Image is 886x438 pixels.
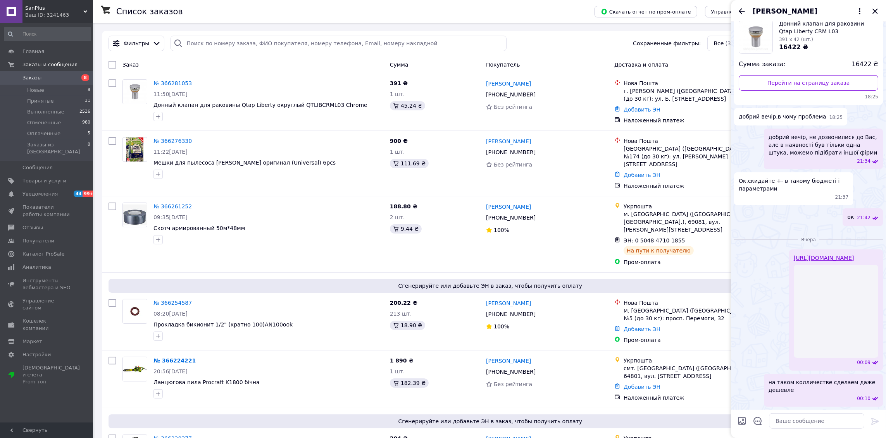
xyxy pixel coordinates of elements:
span: Без рейтинга [494,161,532,168]
div: Нова Пошта [624,299,762,307]
span: Показатели работы компании [22,204,72,218]
img: Фото товару [123,204,147,226]
span: добрий вечір,в чому проблема [739,113,826,121]
span: 09:35[DATE] [153,214,188,220]
div: Наложенный платеж [624,182,762,190]
a: [PERSON_NAME] [486,203,531,211]
span: Фильтры [124,40,149,47]
a: [PERSON_NAME] [486,80,531,88]
span: 21:34 10.10.2025 [857,158,870,165]
span: 21:42 10.10.2025 [857,215,870,221]
button: Открыть шаблоны ответов [753,416,763,426]
input: Поиск [4,27,91,41]
span: 31 [85,98,90,105]
button: Скачать отчет по пром-оплате [595,6,697,17]
div: 111.69 ₴ [390,159,429,168]
a: Фото товару [122,79,147,104]
span: 0 [88,141,90,155]
div: г. [PERSON_NAME] ([GEOGRAPHIC_DATA].), №34 (до 30 кг): ул. Б. [STREET_ADDRESS] [624,87,762,103]
a: [PERSON_NAME] [486,357,531,365]
div: Наложенный платеж [624,117,762,124]
span: 1 890 ₴ [390,357,414,364]
span: Ланцюгова пила Procraft K1800 бічна [153,379,260,385]
span: 8 [88,87,90,94]
span: [PHONE_NUMBER] [486,311,536,317]
span: Вчера [798,237,819,243]
span: ЭН: 0 5048 4710 1855 [624,237,685,244]
span: 1 шт. [390,368,405,374]
span: Заказы и сообщения [22,61,78,68]
span: 18:25 10.10.2025 [829,114,843,121]
a: Мешки для пылесоса [PERSON_NAME] оригинал (Universal) 6pcs [153,160,336,166]
span: Кошелек компании [22,318,72,332]
span: (3560) [726,40,744,46]
span: Все [714,40,724,47]
a: Фото товару [122,357,147,381]
span: 16422 ₴ [852,60,878,69]
img: Фото товару [123,299,147,323]
span: Покупатель [486,62,520,68]
a: [URL][DOMAIN_NAME] [794,255,854,261]
a: Добавить ЭН [624,106,660,113]
span: Донний клапан для раковини Qtap Liberty CRM L03 [779,20,878,35]
span: Заказы [22,74,41,81]
span: SanPlus [25,5,83,12]
div: м. [GEOGRAPHIC_DATA] ([GEOGRAPHIC_DATA], [GEOGRAPHIC_DATA].), 69081, вул. [PERSON_NAME][STREET_AD... [624,210,762,234]
span: 11:50[DATE] [153,91,188,97]
span: [PERSON_NAME] [753,6,817,16]
span: Сообщения [22,164,53,171]
span: [DEMOGRAPHIC_DATA] и счета [22,364,80,386]
span: Сгенерируйте или добавьте ЭН в заказ, чтобы получить оплату [112,417,869,425]
a: Добавить ЭН [624,384,660,390]
span: ок [847,213,854,221]
span: 08:20[DATE] [153,311,188,317]
span: Новые [27,87,44,94]
span: 391 ₴ [390,80,408,86]
a: № 366276330 [153,138,192,144]
div: смт. [GEOGRAPHIC_DATA] ([GEOGRAPHIC_DATA].), 64801, вул. [STREET_ADDRESS] [624,364,762,380]
a: № 366224221 [153,357,196,364]
span: 900 ₴ [390,138,408,144]
span: Без рейтинга [494,381,532,387]
span: 200.22 ₴ [390,300,417,306]
span: 16422 ₴ [779,43,808,51]
div: 9.44 ₴ [390,224,422,234]
div: Нова Пошта [624,79,762,87]
span: 391 x 42 (шт.) [779,37,813,42]
span: Без рейтинга [494,104,532,110]
div: Укрпошта [624,357,762,364]
div: На пути к получателю [624,246,694,255]
span: 00:10 11.10.2025 [857,395,870,402]
span: Принятые [27,98,54,105]
span: 20:56[DATE] [153,368,188,374]
span: Товары и услуги [22,177,66,184]
span: 213 шт. [390,311,412,317]
a: Скотч армированный 50м*48мм [153,225,245,231]
span: 5 [88,130,90,137]
a: Донный клапан для раковины Qtap Liberty округлый QTLIBCRML03 Chrome [153,102,367,108]
a: № 366261252 [153,203,192,210]
span: Сохраненные фильтры: [633,40,701,47]
span: 1 шт. [390,149,405,155]
span: Заказ [122,62,139,68]
span: Настройки [22,351,51,358]
span: 99+ [83,191,95,197]
div: 182.39 ₴ [390,378,429,388]
span: Управление статусами [711,9,772,15]
button: Закрыть [870,7,880,16]
span: [PHONE_NUMBER] [486,91,536,98]
a: № 366254587 [153,300,192,306]
a: [PERSON_NAME] [486,137,531,145]
a: Фото товару [122,299,147,324]
span: Управление сайтом [22,297,72,311]
div: [GEOGRAPHIC_DATA] ([GEOGRAPHIC_DATA].), №174 (до 30 кг): ул. [PERSON_NAME][STREET_ADDRESS] [624,145,762,168]
span: 100% [494,227,509,233]
img: Фото товару [126,137,143,161]
span: 11:22[DATE] [153,149,188,155]
span: 44 [74,191,83,197]
a: Добавить ЭН [624,172,660,178]
a: Фото товару [122,203,147,227]
div: Укрпошта [624,203,762,210]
